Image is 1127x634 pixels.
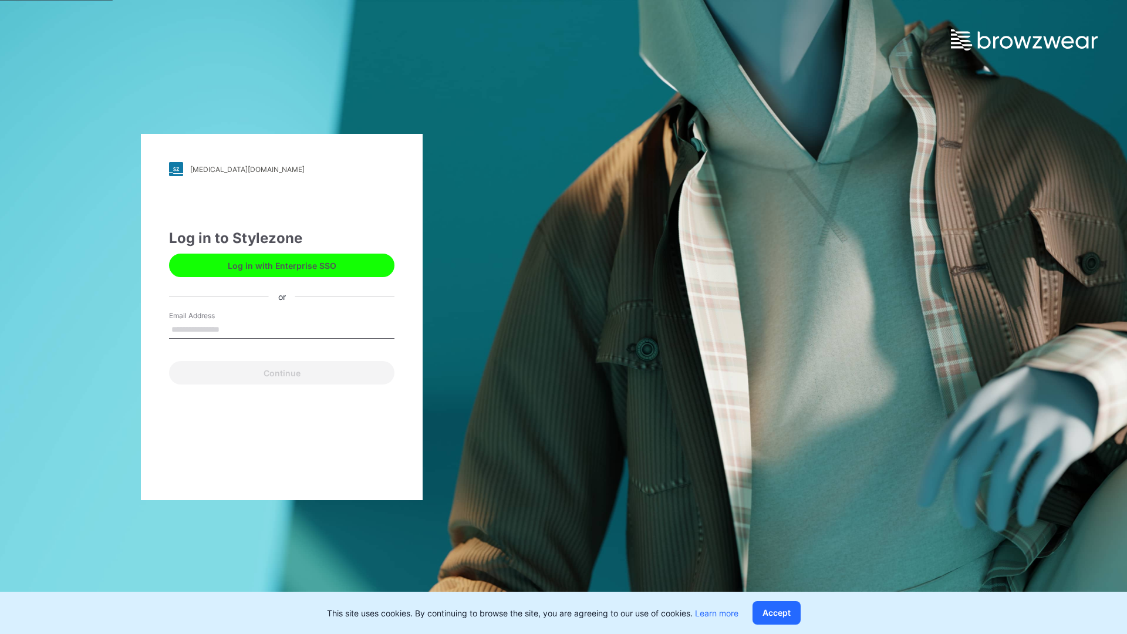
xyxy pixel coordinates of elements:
[169,228,394,249] div: Log in to Stylezone
[951,29,1098,50] img: browzwear-logo.e42bd6dac1945053ebaf764b6aa21510.svg
[169,162,183,176] img: stylezone-logo.562084cfcfab977791bfbf7441f1a819.svg
[169,254,394,277] button: Log in with Enterprise SSO
[169,162,394,176] a: [MEDICAL_DATA][DOMAIN_NAME]
[190,165,305,174] div: [MEDICAL_DATA][DOMAIN_NAME]
[695,608,738,618] a: Learn more
[169,311,251,321] label: Email Address
[327,607,738,619] p: This site uses cookies. By continuing to browse the site, you are agreeing to our use of cookies.
[269,290,295,302] div: or
[753,601,801,625] button: Accept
